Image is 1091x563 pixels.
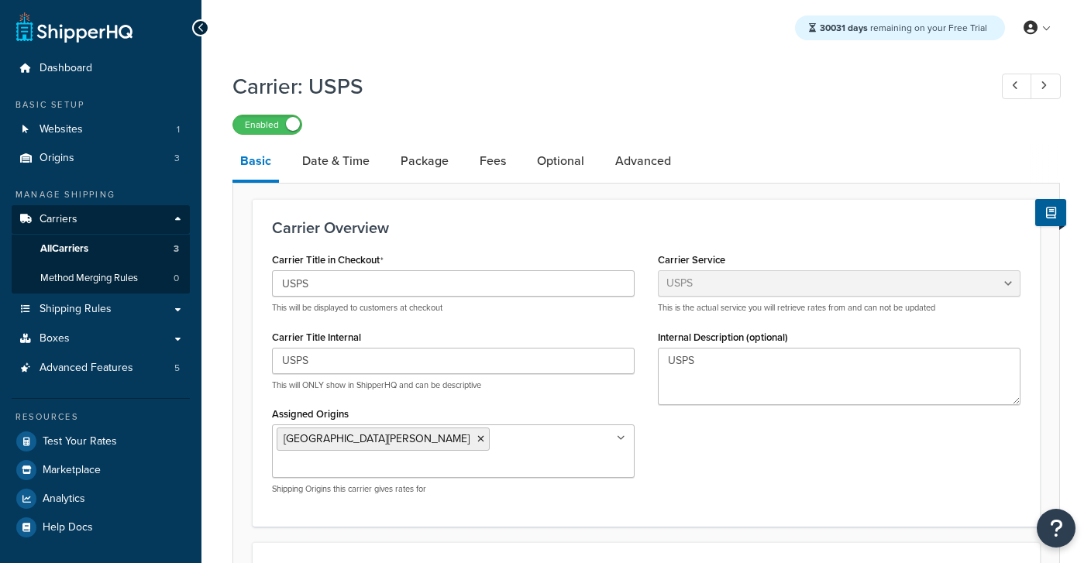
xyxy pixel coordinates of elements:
span: Shipping Rules [40,303,112,316]
label: Enabled [233,115,301,134]
a: Analytics [12,485,190,513]
label: Carrier Title in Checkout [272,254,384,266]
a: AllCarriers3 [12,235,190,263]
span: Analytics [43,493,85,506]
a: Method Merging Rules0 [12,264,190,293]
a: Help Docs [12,513,190,541]
a: Basic [232,142,279,183]
li: Origins [12,144,190,173]
span: 3 [174,242,179,256]
span: Boxes [40,332,70,345]
li: Advanced Features [12,354,190,383]
span: 3 [174,152,180,165]
a: Boxes [12,324,190,353]
a: Package [393,142,456,180]
li: Method Merging Rules [12,264,190,293]
a: Fees [472,142,514,180]
span: Carriers [40,213,77,226]
span: All Carriers [40,242,88,256]
span: Origins [40,152,74,165]
span: Method Merging Rules [40,272,138,285]
li: Carriers [12,205,190,294]
p: This will ONLY show in ShipperHQ and can be descriptive [272,379,635,391]
label: Carrier Title Internal [272,331,361,343]
span: Help Docs [43,521,93,534]
a: Optional [529,142,592,180]
h1: Carrier: USPS [232,71,973,101]
label: Carrier Service [658,254,725,266]
button: Show Help Docs [1035,199,1066,226]
a: Websites1 [12,115,190,144]
p: This is the actual service you will retrieve rates from and can not be updated [658,302,1020,314]
span: Dashboard [40,62,92,75]
button: Open Resource Center [1037,509,1076,548]
span: [GEOGRAPHIC_DATA][PERSON_NAME] [284,431,470,447]
p: Shipping Origins this carrier gives rates for [272,483,635,495]
span: Test Your Rates [43,435,117,448]
a: Carriers [12,205,190,234]
a: Previous Record [1002,74,1032,99]
h3: Carrier Overview [272,219,1020,236]
a: Origins3 [12,144,190,173]
a: Advanced Features5 [12,354,190,383]
strong: 30031 days [820,21,868,35]
div: Resources [12,410,190,424]
a: Date & Time [294,142,377,180]
div: Manage Shipping [12,188,190,201]
a: Advanced [607,142,679,180]
li: Websites [12,115,190,144]
a: Marketplace [12,456,190,484]
span: 0 [174,272,179,285]
span: Marketplace [43,464,101,477]
label: Assigned Origins [272,408,349,420]
textarea: USPS [658,348,1020,405]
span: 1 [177,123,180,136]
a: Dashboard [12,54,190,83]
p: This will be displayed to customers at checkout [272,302,635,314]
a: Next Record [1031,74,1061,99]
div: Basic Setup [12,98,190,112]
span: 5 [174,362,180,375]
span: Advanced Features [40,362,133,375]
span: Websites [40,123,83,136]
label: Internal Description (optional) [658,331,788,343]
a: Test Your Rates [12,427,190,455]
span: remaining on your Free Trial [820,21,987,35]
a: Shipping Rules [12,295,190,324]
